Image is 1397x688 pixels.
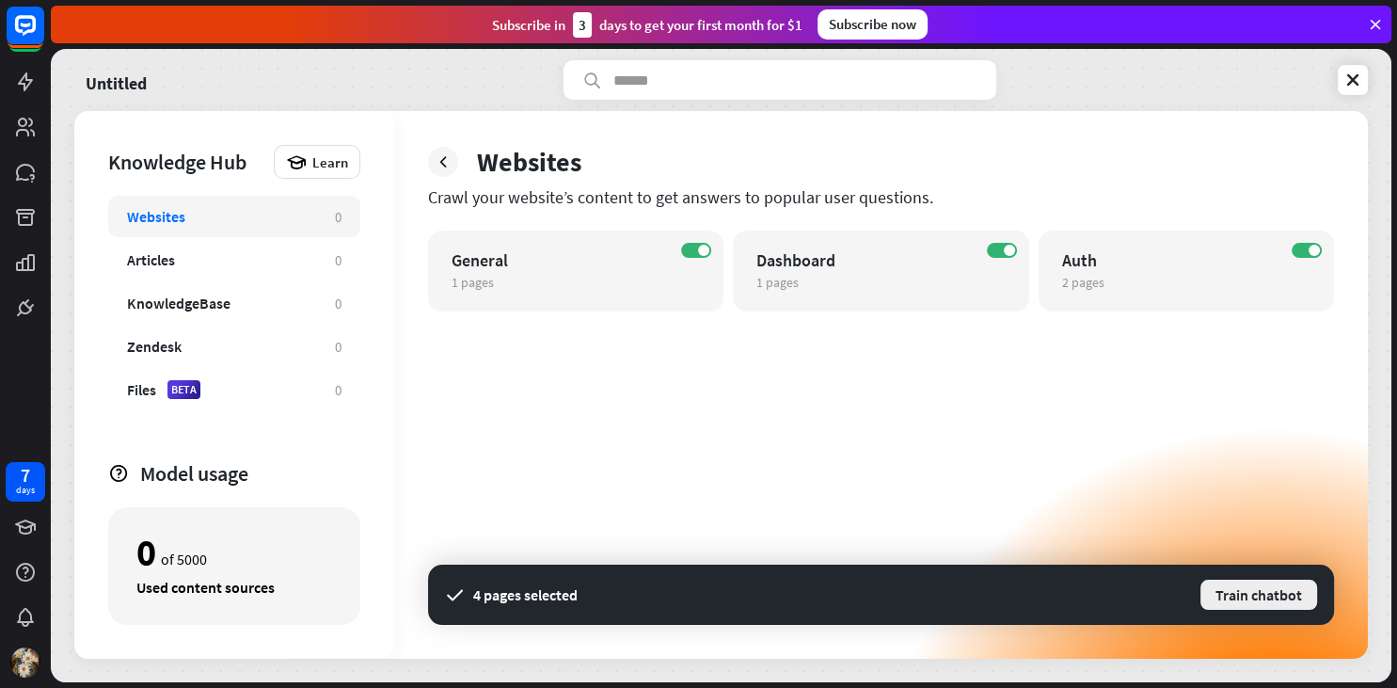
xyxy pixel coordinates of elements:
div: days [16,484,35,497]
div: 7 [21,467,30,484]
div: Model usage [140,460,360,487]
div: 0 [335,251,341,269]
div: BETA [167,380,200,399]
div: 0 [335,381,341,399]
div: Websites [127,207,185,226]
div: 4 pages selected [473,585,578,604]
div: Articles [127,250,175,269]
button: Open LiveChat chat widget [15,8,71,64]
div: Websites [477,145,581,179]
div: 0 [335,338,341,356]
span: 1 pages [756,274,799,291]
div: Dashboard [756,249,972,271]
div: General [452,249,667,271]
span: Learn [312,153,348,171]
div: Files [127,380,156,399]
span: 1 pages [452,274,494,291]
div: Subscribe in days to get your first month for $1 [492,12,802,38]
div: Crawl your website’s content to get answers to popular user questions. [428,186,1334,208]
div: 3 [573,12,592,38]
div: 0 [136,536,156,568]
div: Knowledge Hub [108,149,264,175]
div: Zendesk [127,337,182,356]
div: Used content sources [136,578,332,597]
div: of 5000 [136,536,332,568]
button: Train chatbot [1199,578,1319,612]
div: 0 [335,295,341,312]
a: Untitled [86,60,147,100]
div: 0 [335,208,341,226]
div: KnowledgeBase [127,294,230,312]
a: 7 days [6,462,45,502]
span: 2 pages [1062,274,1104,291]
div: Auth [1062,249,1278,271]
div: Subscribe now [818,9,928,40]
